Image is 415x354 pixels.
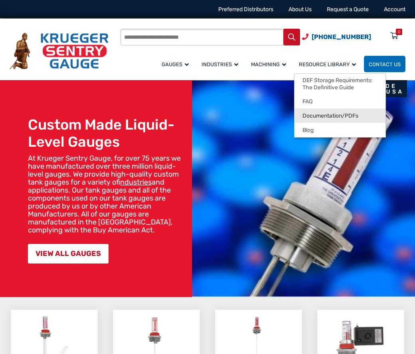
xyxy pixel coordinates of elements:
[294,123,385,137] a: Blog
[294,74,385,94] a: DEF Storage Requirements: The Definitive Guide
[246,55,294,73] a: Machining
[192,80,415,297] img: bg_hero_bannerksentry
[157,55,197,73] a: Gauges
[302,98,312,105] span: FAQ
[28,154,188,234] p: At Krueger Sentry Gauge, for over 75 years we have manufactured over three million liquid-level g...
[312,33,371,41] span: [PHONE_NUMBER]
[28,116,188,150] h1: Custom Made Liquid-Level Gauges
[384,6,405,13] a: Account
[202,61,238,67] span: Industries
[299,61,356,67] span: Resource Library
[302,127,314,134] span: Blog
[218,6,273,13] a: Preferred Distributors
[302,112,358,120] span: Documentation/PDFs
[162,61,189,67] span: Gauges
[302,32,371,42] a: Phone Number (920) 434-8860
[28,244,109,264] a: VIEW ALL GAUGES
[10,33,109,69] img: Krueger Sentry Gauge
[294,94,385,108] a: FAQ
[197,55,246,73] a: Industries
[289,6,312,13] a: About Us
[294,55,364,73] a: Resource Library
[302,77,377,91] span: DEF Storage Requirements: The Definitive Guide
[398,29,400,35] div: 0
[120,178,152,187] a: industries
[327,6,369,13] a: Request a Quote
[251,61,286,67] span: Machining
[364,56,405,72] a: Contact Us
[294,108,385,123] a: Documentation/PDFs
[369,61,401,67] span: Contact Us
